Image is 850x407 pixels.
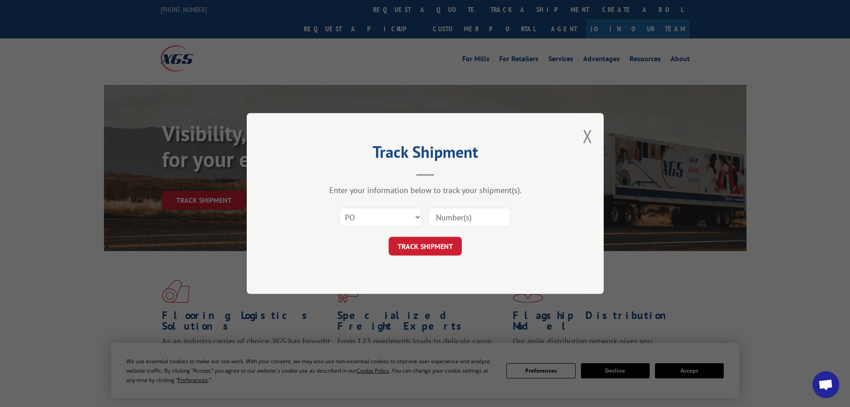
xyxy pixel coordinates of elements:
h2: Track Shipment [291,146,559,163]
button: TRACK SHIPMENT [389,237,462,256]
div: Enter your information below to track your shipment(s). [291,185,559,195]
input: Number(s) [428,208,510,227]
a: Open chat [813,371,839,398]
button: Close modal [583,124,593,148]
